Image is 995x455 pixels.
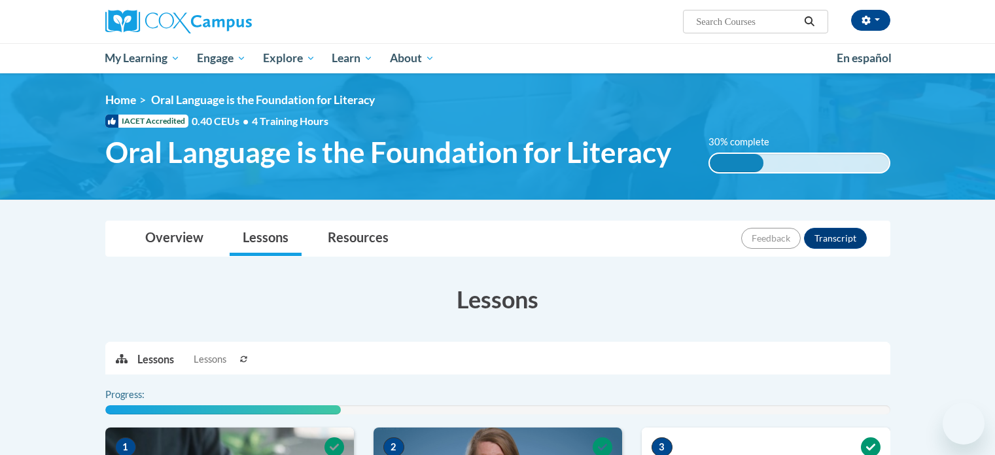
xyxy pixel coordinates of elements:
span: My Learning [105,50,180,66]
div: Main menu [86,43,910,73]
a: Resources [315,221,402,256]
a: En español [828,45,900,72]
a: Engage [188,43,254,73]
span: • [243,115,249,127]
a: Home [105,93,136,107]
h3: Lessons [105,283,890,316]
span: Engage [197,50,246,66]
a: Overview [132,221,217,256]
span: 4 Training Hours [252,115,328,127]
span: 0.40 CEUs [192,114,252,128]
span: En español [837,51,892,65]
iframe: Button to launch messaging window [943,403,985,445]
a: Cox Campus [105,10,354,33]
span: About [390,50,434,66]
a: Explore [254,43,324,73]
span: Lessons [194,352,226,367]
span: Oral Language is the Foundation for Literacy [151,93,375,107]
div: 30% complete [710,154,763,172]
a: Learn [323,43,381,73]
a: My Learning [97,43,189,73]
button: Account Settings [851,10,890,31]
span: Explore [263,50,315,66]
button: Feedback [741,228,801,249]
a: Lessons [230,221,302,256]
p: Lessons [137,352,174,367]
button: Transcript [804,228,867,249]
span: Oral Language is the Foundation for Literacy [105,135,671,170]
a: About [381,43,443,73]
input: Search Courses [695,14,799,29]
img: Cox Campus [105,10,252,33]
label: Progress: [105,388,181,402]
button: Search [799,14,819,29]
span: Learn [332,50,373,66]
label: 30% complete [708,135,784,149]
span: IACET Accredited [105,115,188,128]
